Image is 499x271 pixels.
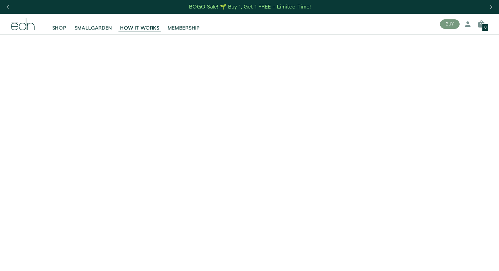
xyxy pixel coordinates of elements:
[116,17,163,32] a: HOW IT WORKS
[71,17,116,32] a: SMALLGARDEN
[120,25,159,32] span: HOW IT WORKS
[75,25,112,32] span: SMALLGARDEN
[189,2,312,12] a: BOGO Sale! 🌱 Buy 1, Get 1 FREE – Limited Time!
[189,3,311,11] div: BOGO Sale! 🌱 Buy 1, Get 1 FREE – Limited Time!
[48,17,71,32] a: SHOP
[52,25,67,32] span: SHOP
[164,17,204,32] a: MEMBERSHIP
[440,19,460,29] button: BUY
[484,26,486,30] span: 0
[168,25,200,32] span: MEMBERSHIP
